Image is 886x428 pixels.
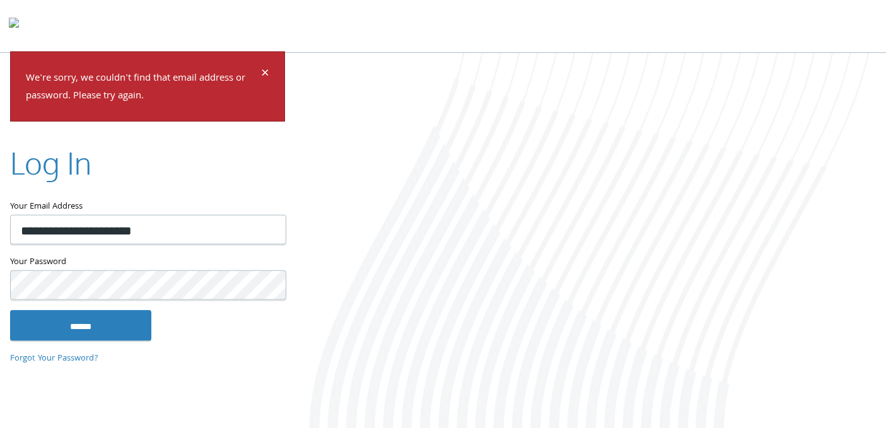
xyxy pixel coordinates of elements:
label: Your Password [10,255,285,270]
h2: Log In [10,142,91,184]
p: We're sorry, we couldn't find that email address or password. Please try again. [26,69,259,106]
img: todyl-logo-dark.svg [9,13,19,38]
a: Forgot Your Password? [10,351,98,365]
span: × [261,62,269,86]
button: Dismiss alert [261,67,269,82]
